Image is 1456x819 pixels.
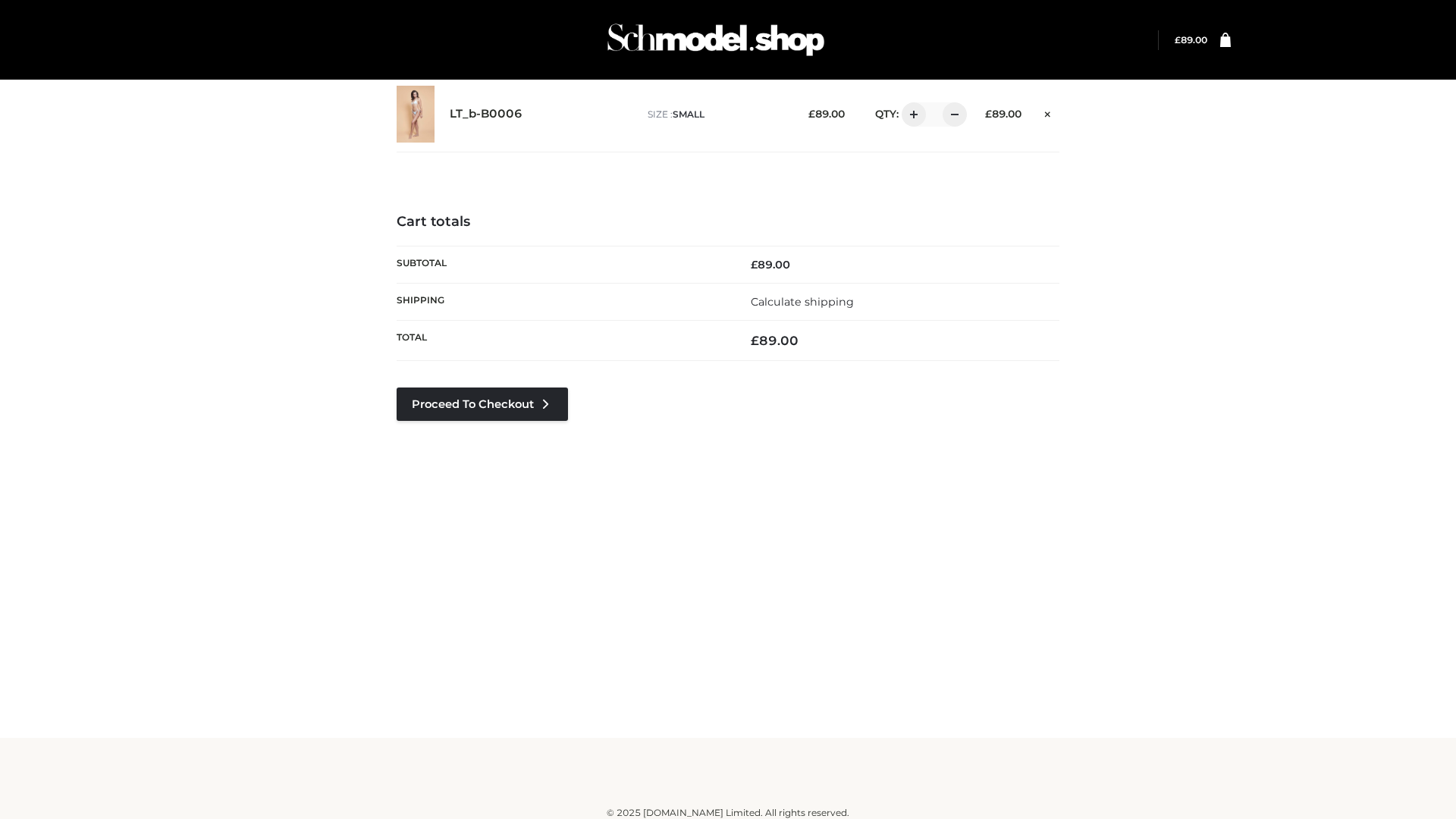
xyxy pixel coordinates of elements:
a: LT_b-B0006 [450,107,522,121]
a: Calculate shipping [751,295,854,309]
a: Remove this item [1037,102,1059,122]
div: QTY: [860,102,962,127]
th: Subtotal [397,246,728,283]
th: Total [397,321,728,361]
h4: Cart totals [397,214,1059,231]
span: £ [1175,34,1181,45]
img: Schmodel Admin 964 [602,10,830,70]
span: £ [985,108,992,120]
th: Shipping [397,283,728,320]
bdi: 89.00 [751,258,790,271]
p: size : [648,108,785,121]
bdi: 89.00 [808,108,845,120]
span: £ [751,258,758,271]
span: £ [751,333,759,348]
a: Proceed to Checkout [397,388,568,421]
a: £89.00 [1175,34,1207,45]
bdi: 89.00 [1175,34,1207,45]
span: SMALL [673,108,704,120]
span: £ [808,108,815,120]
bdi: 89.00 [751,333,799,348]
bdi: 89.00 [985,108,1021,120]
